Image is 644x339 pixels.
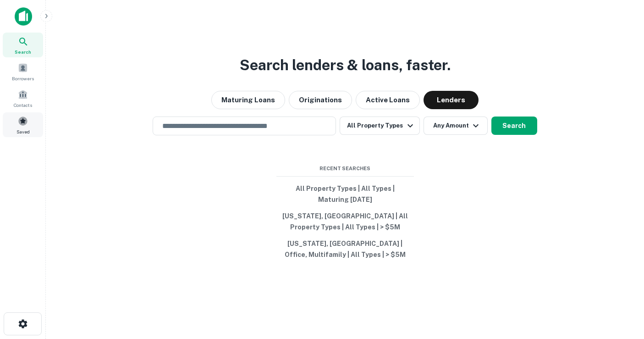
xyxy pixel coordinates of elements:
h3: Search lenders & loans, faster. [240,54,451,76]
a: Contacts [3,86,43,111]
span: Contacts [14,101,32,109]
img: capitalize-icon.png [15,7,32,26]
span: Recent Searches [276,165,414,172]
button: [US_STATE], [GEOGRAPHIC_DATA] | Office, Multifamily | All Types | > $5M [276,235,414,263]
span: Borrowers [12,75,34,82]
button: Originations [289,91,352,109]
button: Active Loans [356,91,420,109]
button: All Property Types [340,117,419,135]
button: Any Amount [424,117,488,135]
span: Saved [17,128,30,135]
button: [US_STATE], [GEOGRAPHIC_DATA] | All Property Types | All Types | > $5M [276,208,414,235]
a: Saved [3,112,43,137]
iframe: Chat Widget [598,266,644,310]
a: Search [3,33,43,57]
button: Maturing Loans [211,91,285,109]
a: Borrowers [3,59,43,84]
button: Search [491,117,537,135]
button: All Property Types | All Types | Maturing [DATE] [276,180,414,208]
span: Search [15,48,31,56]
button: Lenders [424,91,479,109]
